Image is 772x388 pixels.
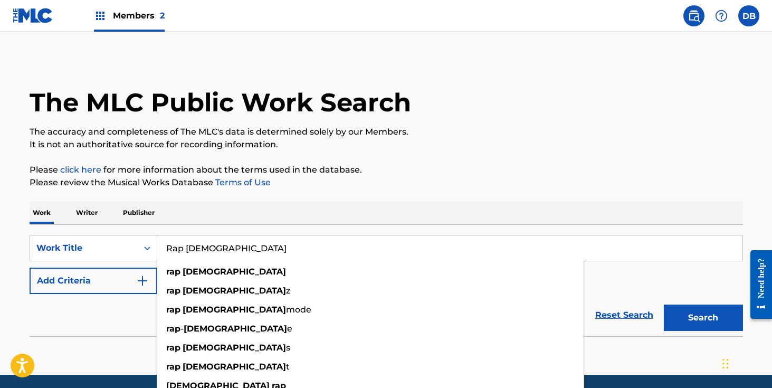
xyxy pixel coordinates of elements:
span: - [180,324,184,334]
span: t [286,362,290,372]
strong: [DEMOGRAPHIC_DATA] [183,286,286,296]
div: User Menu [738,5,759,26]
span: z [286,286,290,296]
span: s [286,343,290,353]
strong: rap [166,286,180,296]
strong: [DEMOGRAPHIC_DATA] [183,267,286,277]
h1: The MLC Public Work Search [30,87,411,118]
a: Terms of Use [213,177,271,187]
iframe: Chat Widget [719,337,772,388]
a: click here [60,165,101,175]
strong: rap [166,362,180,372]
iframe: Resource Center [742,242,772,327]
p: The accuracy and completeness of The MLC's data is determined solely by our Members. [30,126,743,138]
p: Writer [73,202,101,224]
p: Publisher [120,202,158,224]
a: Reset Search [590,304,659,327]
div: Drag [722,348,729,380]
img: MLC Logo [13,8,53,23]
img: 9d2ae6d4665cec9f34b9.svg [136,275,149,287]
strong: rap [166,305,180,315]
img: help [715,10,728,22]
p: Please for more information about the terms used in the database. [30,164,743,176]
button: Add Criteria [30,268,157,294]
span: e [287,324,292,334]
img: Top Rightsholders [94,10,107,22]
strong: rap [166,343,180,353]
p: Work [30,202,54,224]
div: Help [711,5,732,26]
strong: [DEMOGRAPHIC_DATA] [184,324,287,334]
img: search [688,10,700,22]
button: Search [664,305,743,331]
span: 2 [160,11,165,21]
strong: [DEMOGRAPHIC_DATA] [183,343,286,353]
p: Please review the Musical Works Database [30,176,743,189]
span: Members [113,10,165,22]
strong: [DEMOGRAPHIC_DATA] [183,305,286,315]
strong: rap [166,324,180,334]
strong: rap [166,267,180,277]
span: mode [286,305,311,315]
div: Work Title [36,242,131,254]
strong: [DEMOGRAPHIC_DATA] [183,362,286,372]
p: It is not an authoritative source for recording information. [30,138,743,151]
a: Public Search [683,5,704,26]
form: Search Form [30,235,743,336]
